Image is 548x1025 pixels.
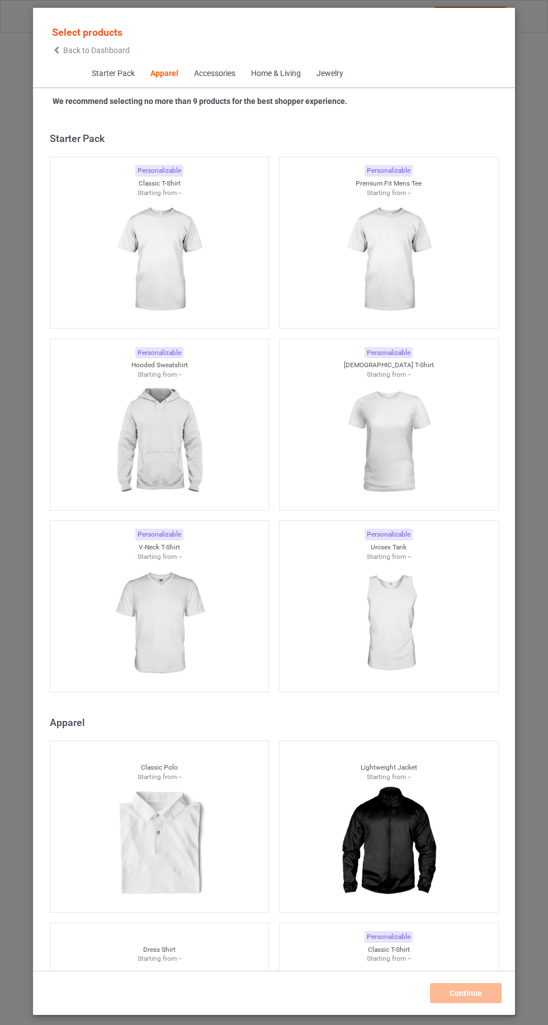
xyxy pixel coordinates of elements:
div: Personalizable [135,165,183,177]
div: Starting from -- [280,552,498,562]
div: Personalizable [135,347,183,359]
div: Hooded Sweatshirt [50,360,269,370]
div: Classic Polo [50,763,269,772]
div: Personalizable [135,529,183,540]
div: Personalizable [365,931,413,943]
div: Starting from -- [50,772,269,782]
img: regular.jpg [338,197,438,322]
div: Home & Living [251,68,300,79]
img: regular.jpg [109,781,209,907]
div: Classic T-Shirt [50,179,269,188]
div: Apparel [150,68,178,79]
div: Personalizable [365,529,413,540]
img: regular.jpg [109,197,209,322]
div: Dress Shirt [50,945,269,955]
div: Personalizable [365,165,413,177]
div: Starting from -- [280,954,498,964]
img: regular.jpg [109,379,209,505]
div: Starting from -- [50,370,269,379]
div: Apparel [50,716,504,729]
div: Jewelry [316,68,343,79]
div: Starter Pack [50,132,504,145]
div: Classic T-Shirt [280,945,498,955]
div: Starting from -- [280,370,498,379]
div: Personalizable [365,347,413,359]
img: regular.jpg [338,561,438,686]
div: Premium Fit Mens Tee [280,179,498,188]
div: Starting from -- [50,552,269,562]
img: regular.jpg [109,561,209,686]
span: Select products [52,26,122,38]
div: Accessories [193,68,235,79]
div: Starting from -- [280,772,498,782]
div: Lightweight Jacket [280,763,498,772]
div: V-Neck T-Shirt [50,543,269,552]
div: Starting from -- [50,188,269,198]
span: Back to Dashboard [63,46,130,55]
div: [DEMOGRAPHIC_DATA] T-Shirt [280,360,498,370]
span: Starter Pack [83,60,142,87]
img: regular.jpg [338,781,438,907]
div: Starting from -- [50,954,269,964]
img: regular.jpg [338,379,438,505]
strong: We recommend selecting no more than 9 products for the best shopper experience. [53,97,347,106]
div: Unisex Tank [280,543,498,552]
div: Starting from -- [280,188,498,198]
